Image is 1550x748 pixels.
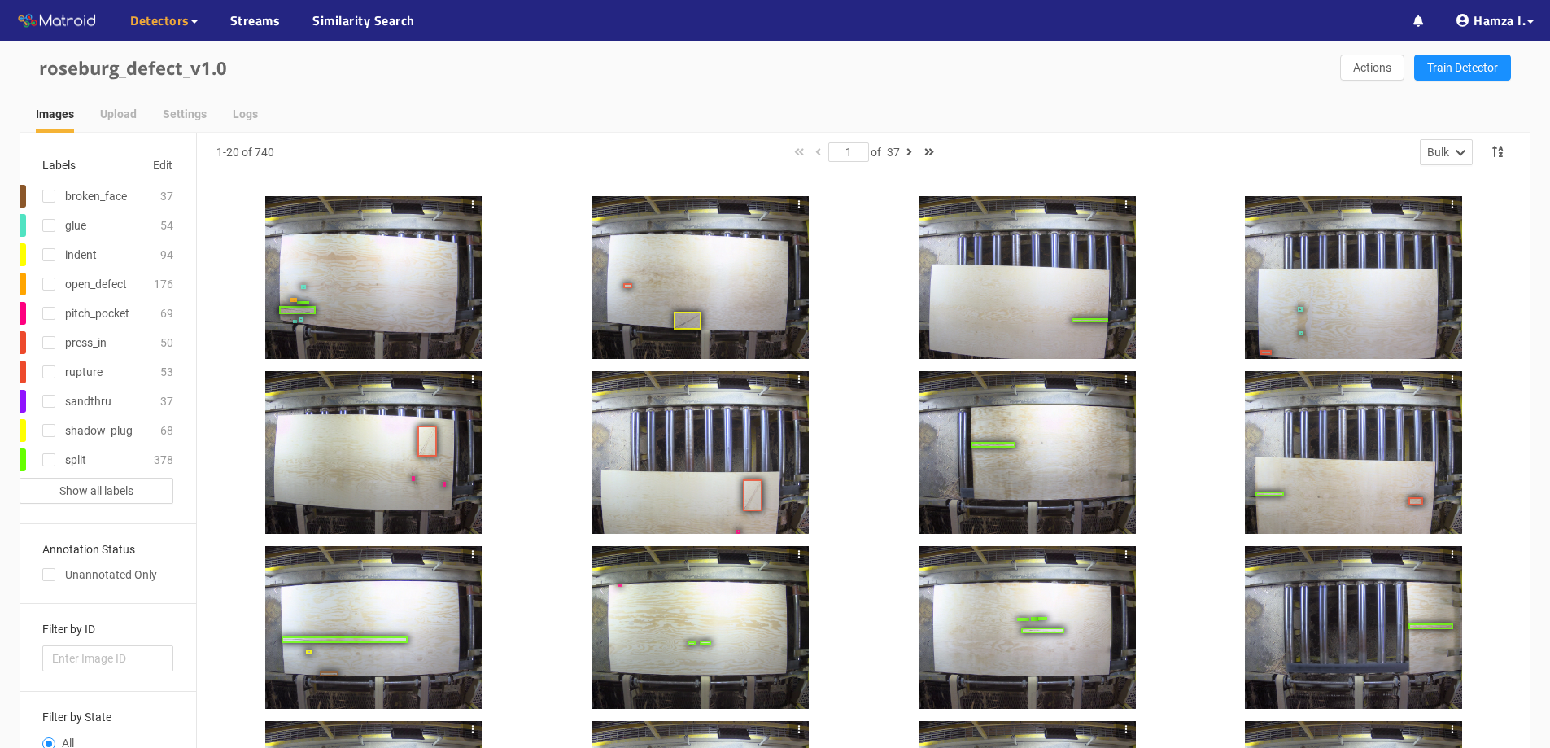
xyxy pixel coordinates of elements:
[39,54,775,82] div: roseburg_defect_v1.0
[42,156,76,174] div: Labels
[154,451,173,469] div: 378
[1420,139,1473,165] button: Bulk
[160,217,173,234] div: 54
[65,334,107,352] div: press_in
[1474,11,1526,30] span: Hamza I.
[42,711,173,724] h3: Filter by State
[871,146,900,159] span: of 37
[233,105,258,123] div: Logs
[65,275,127,293] div: open_defect
[65,246,97,264] div: indent
[42,566,173,584] div: Unannotated Only
[65,363,103,381] div: rupture
[160,334,173,352] div: 50
[16,9,98,33] img: Matroid logo
[59,482,133,500] span: Show all labels
[42,645,173,671] input: Enter Image ID
[1353,59,1391,77] span: Actions
[160,246,173,264] div: 94
[1414,55,1511,81] button: Train Detector
[1340,55,1404,81] button: Actions
[36,105,74,123] div: Images
[160,422,173,440] div: 68
[160,187,173,205] div: 37
[160,392,173,410] div: 37
[130,11,190,30] span: Detectors
[42,544,173,556] h3: Annotation Status
[230,11,281,30] a: Streams
[65,217,86,234] div: glue
[20,478,173,504] button: Show all labels
[1427,143,1449,161] div: Bulk
[153,156,172,174] span: Edit
[1427,59,1498,77] span: Train Detector
[312,11,415,30] a: Similarity Search
[163,105,207,123] div: Settings
[216,143,274,161] div: 1-20 of 740
[42,623,173,636] h3: Filter by ID
[65,451,86,469] div: split
[160,304,173,322] div: 69
[152,152,173,178] button: Edit
[154,275,173,293] div: 176
[100,105,137,123] div: Upload
[65,392,111,410] div: sandthru
[65,422,133,440] div: shadow_plug
[65,304,129,322] div: pitch_pocket
[65,187,127,205] div: broken_face
[160,363,173,381] div: 53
